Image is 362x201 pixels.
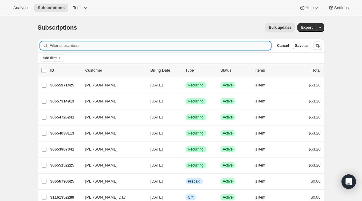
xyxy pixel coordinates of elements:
[50,177,321,186] div: 30656790625[PERSON_NAME][DATE]InfoPrepaidSuccessActive1 item$0.00
[305,5,313,10] span: Help
[151,67,181,73] p: Billing Date
[85,162,118,168] span: [PERSON_NAME]
[82,96,142,106] button: [PERSON_NAME]
[151,195,163,199] span: [DATE]
[85,98,118,104] span: [PERSON_NAME]
[50,41,271,50] input: Filter subscribers
[85,67,146,73] p: Customer
[82,80,142,90] button: [PERSON_NAME]
[85,130,118,136] span: [PERSON_NAME]
[256,145,272,154] button: 1 item
[50,161,321,170] div: 30655152225[PERSON_NAME][DATE]SuccessRecurringSuccessActive1 item$63.20
[223,179,233,184] span: Active
[301,25,313,30] span: Export
[256,195,265,200] span: 1 item
[151,115,163,119] span: [DATE]
[313,41,322,50] button: Sort the results
[256,113,272,122] button: 1 item
[265,23,295,32] button: Bulk updates
[188,115,204,120] span: Recurring
[256,81,272,89] button: 1 item
[82,144,142,154] button: [PERSON_NAME]
[188,163,204,168] span: Recurring
[43,56,57,60] span: Add filter
[297,23,316,32] button: Export
[50,98,81,104] p: 30657314913
[188,99,204,104] span: Recurring
[40,54,64,62] button: Add filter
[311,179,321,183] span: $0.00
[312,67,320,73] p: Total
[50,81,321,89] div: 30655971425[PERSON_NAME][DATE]SuccessRecurringSuccessActive1 item$63.20
[256,163,265,168] span: 1 item
[85,178,118,184] span: [PERSON_NAME]
[151,179,163,183] span: [DATE]
[151,131,163,135] span: [DATE]
[341,174,356,189] div: Open Intercom Messenger
[256,97,272,105] button: 1 item
[256,115,265,120] span: 1 item
[188,179,200,184] span: Prepaid
[269,25,291,30] span: Bulk updates
[50,145,321,154] div: 30653907041[PERSON_NAME][DATE]SuccessRecurringSuccessActive1 item$63.20
[50,130,81,136] p: 30654038113
[50,67,321,73] div: IDCustomerBilling DateTypeStatusItemsTotal
[223,147,233,152] span: Active
[186,67,216,73] div: Type
[151,163,163,167] span: [DATE]
[309,83,321,87] span: $63.20
[309,115,321,119] span: $63.20
[69,4,92,12] button: Tools
[188,131,204,136] span: Recurring
[50,178,81,184] p: 30656790625
[82,177,142,186] button: [PERSON_NAME]
[50,113,321,122] div: 30654726241[PERSON_NAME][DATE]SuccessRecurringSuccessActive1 item$63.20
[325,4,352,12] button: Settings
[223,99,233,104] span: Active
[309,131,321,135] span: $63.20
[256,67,286,73] div: Items
[50,146,81,152] p: 30653907041
[151,83,163,87] span: [DATE]
[223,163,233,168] span: Active
[309,99,321,103] span: $63.20
[73,5,82,10] span: Tools
[277,43,289,48] span: Cancel
[10,4,33,12] button: Analytics
[256,131,265,136] span: 1 item
[188,83,204,88] span: Recurring
[221,67,251,73] p: Status
[50,129,321,138] div: 30654038113[PERSON_NAME][DATE]SuccessRecurringSuccessActive1 item$63.20
[256,161,272,170] button: 1 item
[223,195,233,200] span: Active
[293,42,311,49] button: Save as
[334,5,349,10] span: Settings
[256,99,265,104] span: 1 item
[38,24,77,31] span: Subscriptions
[85,146,118,152] span: [PERSON_NAME]
[50,82,81,88] p: 30655971425
[82,160,142,170] button: [PERSON_NAME]
[256,129,272,138] button: 1 item
[223,83,233,88] span: Active
[85,82,118,88] span: [PERSON_NAME]
[256,179,265,184] span: 1 item
[13,5,29,10] span: Analytics
[256,177,272,186] button: 1 item
[311,195,321,199] span: $0.00
[34,4,68,12] button: Subscriptions
[309,163,321,167] span: $63.20
[188,147,204,152] span: Recurring
[38,5,65,10] span: Subscriptions
[85,194,126,200] span: [PERSON_NAME] Day
[85,114,118,120] span: [PERSON_NAME]
[50,194,81,200] p: 31161352289
[296,4,323,12] button: Help
[50,162,81,168] p: 30655152225
[50,114,81,120] p: 30654726241
[82,112,142,122] button: [PERSON_NAME]
[50,67,81,73] p: ID
[82,128,142,138] button: [PERSON_NAME]
[223,115,233,120] span: Active
[151,147,163,151] span: [DATE]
